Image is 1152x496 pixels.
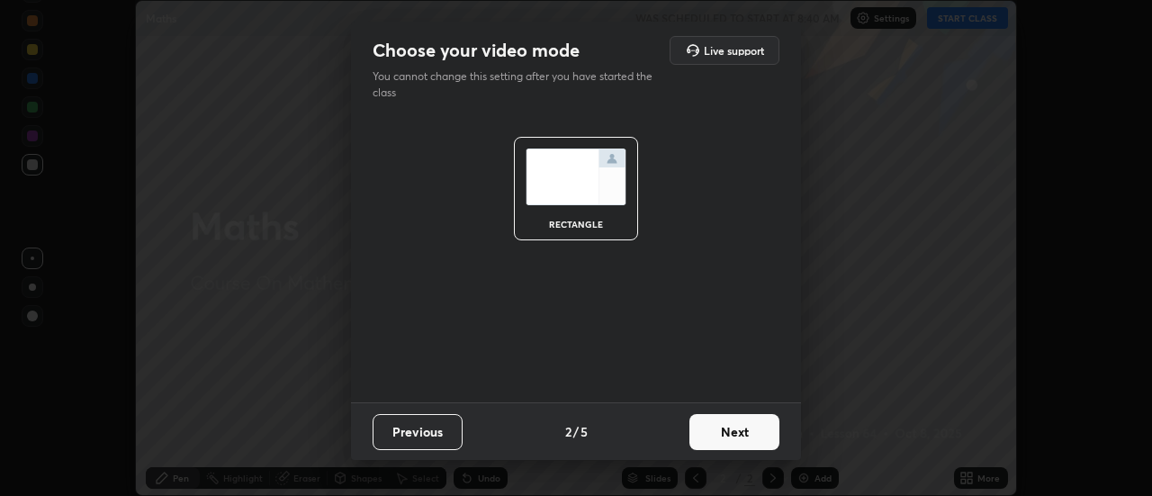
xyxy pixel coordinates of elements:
h4: / [573,422,579,441]
h2: Choose your video mode [373,39,580,62]
h4: 5 [580,422,588,441]
h5: Live support [704,45,764,56]
button: Previous [373,414,463,450]
div: rectangle [540,220,612,229]
h4: 2 [565,422,571,441]
img: normalScreenIcon.ae25ed63.svg [526,149,626,205]
button: Next [689,414,779,450]
p: You cannot change this setting after you have started the class [373,68,664,101]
